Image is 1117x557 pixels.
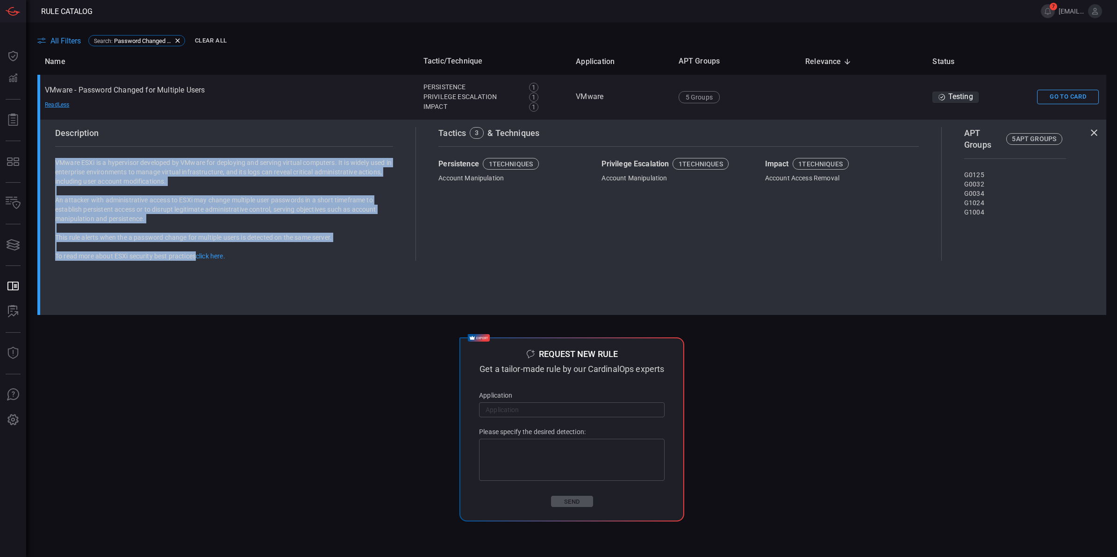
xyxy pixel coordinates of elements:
[2,384,24,406] button: Ask Us A Question
[2,109,24,131] button: Reports
[1037,90,1099,104] button: Go To Card
[529,102,538,112] div: 1
[423,92,519,102] div: Privilege Escalation
[416,48,569,75] th: Tactic/Technique
[679,91,720,103] div: 5 Groups
[529,83,538,92] div: 1
[798,161,843,167] div: 1 techniques
[2,234,24,256] button: Cards
[2,300,24,323] button: ALERT ANALYSIS
[55,158,393,186] p: VMware ESXi is a hypervisor developed by VMware for deploying and serving virtual computers. It i...
[94,38,113,44] span: Search :
[932,56,967,67] span: Status
[2,67,24,90] button: Detections
[423,102,519,112] div: Impact
[932,92,978,103] div: Testing
[568,75,671,120] td: VMware
[2,192,24,214] button: Inventory
[438,158,592,170] div: Persistence
[964,207,1066,217] div: G1004
[964,170,1066,179] div: G0125
[671,48,798,75] th: APT Groups
[196,252,225,260] a: click here.
[37,36,81,45] button: All Filters
[50,36,81,45] span: All Filters
[2,275,24,298] button: Rule Catalog
[55,251,393,261] p: To read more about ESXi security best practices
[45,56,78,67] span: Name
[479,365,665,373] div: Get a tailor-made rule by our CardinalOps experts
[1012,136,1056,142] div: 5 APT GROUPS
[37,75,416,120] td: VMware - Password Changed for Multiple Users
[45,101,110,109] div: Read Less
[55,233,393,242] p: This rule alerts when the a password change for multiple users is detected on the same server.
[539,350,618,358] div: Request new rule
[964,198,1066,207] div: G1024
[2,45,24,67] button: Dashboard
[41,7,93,16] span: Rule Catalog
[479,392,665,399] p: Application
[114,37,172,44] span: Password Changed for Multiple Users
[529,93,538,102] div: 1
[438,127,919,139] div: Tactics & Techniques
[765,173,919,183] div: Account Access Removal
[1050,3,1057,10] span: 7
[805,56,853,67] span: Relevance
[1041,4,1055,18] button: 7
[476,333,488,343] span: expert
[2,409,24,431] button: Preferences
[601,173,755,183] div: Account Manipulation
[576,56,627,67] span: Application
[438,173,592,183] div: Account Manipulation
[88,35,185,46] div: Search:Password Changed for Multiple Users
[964,127,1066,151] div: APT Groups
[55,127,393,139] div: Description
[964,189,1066,198] div: G0034
[2,342,24,364] button: Threat Intelligence
[1059,7,1084,15] span: [EMAIL_ADDRESS][DOMAIN_NAME]
[423,82,519,92] div: Persistence
[2,150,24,173] button: MITRE - Detection Posture
[193,34,229,48] button: Clear All
[765,158,919,170] div: Impact
[489,161,533,167] div: 1 techniques
[475,129,479,136] div: 3
[55,195,393,223] p: An attacker with administrative access to ESXi may change multiple user passwords in a short time...
[679,161,723,167] div: 1 techniques
[479,401,665,418] input: Application
[479,428,665,435] p: Please specify the desired detection:
[601,158,755,170] div: Privilege Escalation
[964,179,1066,189] div: G0032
